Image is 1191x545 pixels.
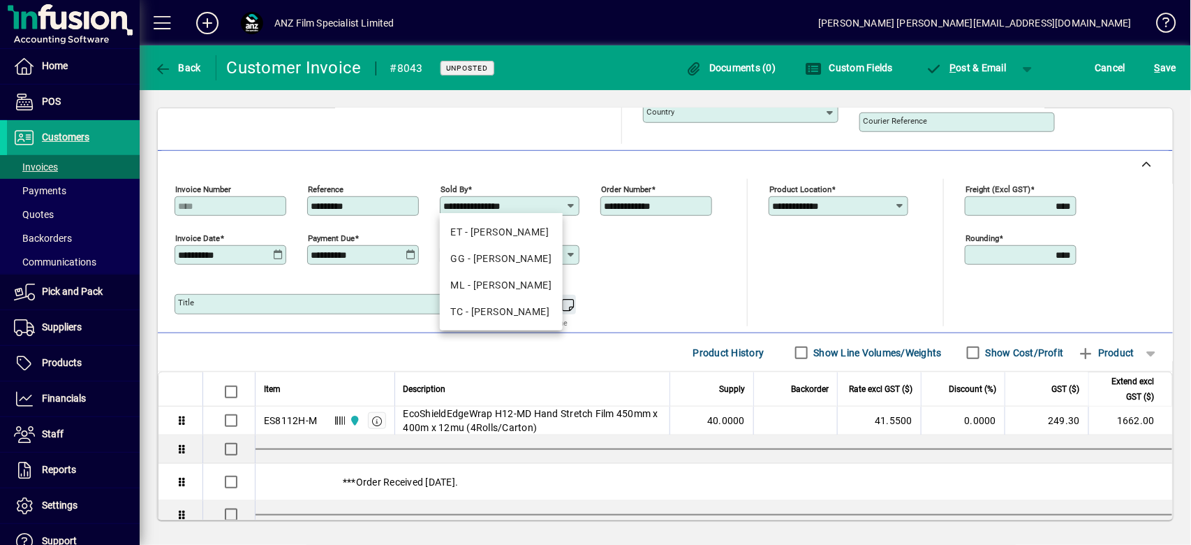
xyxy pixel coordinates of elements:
[1155,62,1160,73] span: S
[1092,55,1130,80] button: Cancel
[1151,55,1180,80] button: Save
[719,381,745,397] span: Supply
[440,298,563,325] mat-option: TC - Tony Chee
[805,62,893,73] span: Custom Fields
[919,55,1014,80] button: Post & Email
[451,252,552,266] div: GG - [PERSON_NAME]
[7,250,140,274] a: Communications
[451,305,552,319] div: TC - [PERSON_NAME]
[42,357,82,368] span: Products
[14,209,54,220] span: Quotes
[791,381,829,397] span: Backorder
[42,321,82,333] span: Suppliers
[7,155,140,179] a: Invoices
[707,414,745,428] span: 40.0000
[308,184,343,194] mat-label: Reference
[926,62,1007,73] span: ost & Email
[42,500,77,511] span: Settings
[451,225,552,240] div: ET - [PERSON_NAME]
[7,381,140,416] a: Financials
[42,96,61,107] span: POS
[404,407,662,435] span: EcoShieldEdgeWrap H12-MD Hand Stretch Film 450mm x 400m x 12mu (4Rolls/Carton)
[7,179,140,203] a: Payments
[7,85,140,119] a: POS
[1146,3,1174,48] a: Knowledge Base
[1078,342,1134,364] span: Product
[14,233,72,244] span: Backorders
[1052,381,1080,397] span: GST ($)
[178,298,194,307] mat-label: Title
[966,184,1030,194] mat-label: Freight (excl GST)
[42,393,86,404] span: Financials
[441,184,468,194] mat-label: Sold by
[7,203,140,226] a: Quotes
[346,413,362,428] span: AKL Warehouse
[7,310,140,345] a: Suppliers
[42,60,68,71] span: Home
[404,381,446,397] span: Description
[14,256,96,268] span: Communications
[682,55,780,80] button: Documents (0)
[42,428,64,439] span: Staff
[801,55,896,80] button: Custom Fields
[811,346,942,360] label: Show Line Volumes/Weights
[140,55,216,80] app-page-header-button: Back
[451,278,552,293] div: ML - [PERSON_NAME]
[818,12,1132,34] div: [PERSON_NAME] [PERSON_NAME][EMAIL_ADDRESS][DOMAIN_NAME]
[151,55,205,80] button: Back
[440,219,563,245] mat-option: ET - Eileen Tan
[7,346,140,381] a: Products
[308,233,355,243] mat-label: Payment due
[921,407,1005,435] td: 0.0000
[769,184,831,194] mat-label: Product location
[846,414,912,428] div: 41.5500
[264,381,281,397] span: Item
[175,233,220,243] mat-label: Invoice date
[688,340,770,365] button: Product History
[949,381,996,397] span: Discount (%)
[7,49,140,84] a: Home
[1088,407,1172,435] td: 1662.00
[686,62,776,73] span: Documents (0)
[14,185,66,196] span: Payments
[7,275,140,310] a: Pick and Pack
[440,245,563,272] mat-option: GG - Gwen Galang
[230,10,274,36] button: Profile
[1097,374,1155,405] span: Extend excl GST ($)
[440,272,563,298] mat-option: ML - May Lam
[256,464,1172,500] div: ***Order Received [DATE].
[601,184,651,194] mat-label: Order number
[7,417,140,452] a: Staff
[7,226,140,250] a: Backorders
[950,62,956,73] span: P
[154,62,201,73] span: Back
[7,488,140,523] a: Settings
[185,10,230,36] button: Add
[14,161,58,173] span: Invoices
[42,286,103,297] span: Pick and Pack
[1095,57,1126,79] span: Cancel
[1005,407,1088,435] td: 249.30
[646,107,674,117] mat-label: Country
[264,414,317,428] div: ES8112H-M
[983,346,1064,360] label: Show Cost/Profit
[1071,340,1141,365] button: Product
[7,453,140,488] a: Reports
[693,342,764,364] span: Product History
[274,12,394,34] div: ANZ Film Specialist Limited
[966,233,999,243] mat-label: Rounding
[849,381,912,397] span: Rate excl GST ($)
[446,64,489,73] span: Unposted
[175,184,231,194] mat-label: Invoice number
[390,57,423,80] div: #8043
[863,116,927,126] mat-label: Courier Reference
[42,131,89,143] span: Customers
[42,464,76,475] span: Reports
[227,57,362,79] div: Customer Invoice
[1155,57,1176,79] span: ave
